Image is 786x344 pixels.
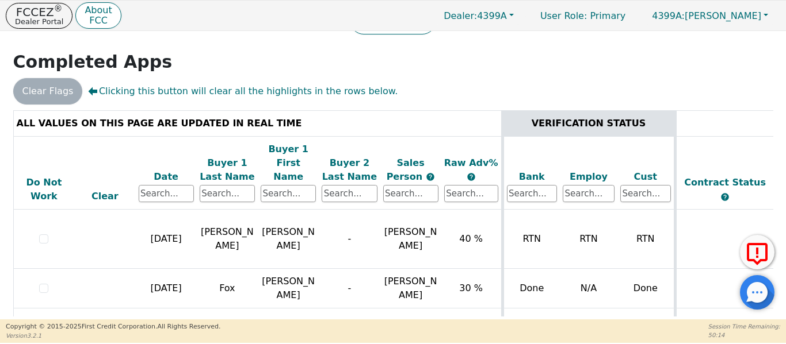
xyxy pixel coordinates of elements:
[258,210,319,269] td: [PERSON_NAME]
[384,276,437,300] span: [PERSON_NAME]
[15,18,63,25] p: Dealer Portal
[560,210,617,269] td: RTN
[617,269,675,308] td: Done
[444,157,498,168] span: Raw Adv%
[85,16,112,25] p: FCC
[77,190,132,203] div: Clear
[502,210,560,269] td: RTN
[444,10,477,21] span: Dealer:
[684,177,766,188] span: Contract Status
[502,269,560,308] td: Done
[139,170,194,184] div: Date
[75,2,121,29] button: AboutFCC
[640,7,780,25] button: 4399A:[PERSON_NAME]
[85,6,112,15] p: About
[197,269,258,308] td: Fox
[652,10,761,21] span: [PERSON_NAME]
[261,142,316,184] div: Buyer 1 First Name
[200,185,255,202] input: Search...
[17,176,72,203] div: Do Not Work
[384,315,437,340] span: [PERSON_NAME]
[197,210,258,269] td: [PERSON_NAME]
[384,226,437,251] span: [PERSON_NAME]
[136,269,197,308] td: [DATE]
[507,170,558,184] div: Bank
[139,185,194,202] input: Search...
[620,185,671,202] input: Search...
[540,10,587,21] span: User Role :
[387,157,426,182] span: Sales Person
[258,269,319,308] td: [PERSON_NAME]
[88,84,398,98] span: Clicking this button will clear all the highlights in the rows below.
[6,3,73,29] button: FCCEZ®Dealer Portal
[620,170,671,184] div: Cust
[459,233,483,244] span: 40 %
[708,322,780,331] p: Session Time Remaining:
[17,117,498,130] div: ALL VALUES ON THIS PAGE ARE UPDATED IN REAL TIME
[432,7,526,25] button: Dealer:4399A
[383,185,438,202] input: Search...
[507,117,671,130] div: VERIFICATION STATUS
[459,283,483,293] span: 30 %
[261,185,316,202] input: Search...
[319,210,380,269] td: -
[444,10,507,21] span: 4399A
[617,210,675,269] td: RTN
[13,52,173,72] strong: Completed Apps
[560,269,617,308] td: N/A
[507,185,558,202] input: Search...
[652,10,685,21] span: 4399A:
[136,210,197,269] td: [DATE]
[529,5,637,27] a: User Role: Primary
[563,185,615,202] input: Search...
[322,156,377,184] div: Buyer 2 Last Name
[708,331,780,339] p: 50:14
[529,5,637,27] p: Primary
[740,235,774,269] button: Report Error to FCC
[200,156,255,184] div: Buyer 1 Last Name
[6,331,220,340] p: Version 3.2.1
[322,185,377,202] input: Search...
[157,323,220,330] span: All Rights Reserved.
[444,185,498,202] input: Search...
[15,6,63,18] p: FCCEZ
[54,3,63,14] sup: ®
[319,269,380,308] td: -
[6,322,220,332] p: Copyright © 2015- 2025 First Credit Corporation.
[563,170,615,184] div: Employ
